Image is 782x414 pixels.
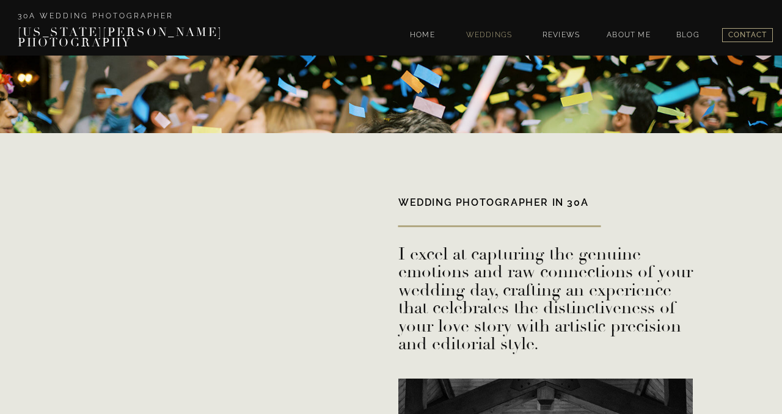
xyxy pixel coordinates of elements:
a: TheEngagement session Experience [417,50,555,98]
a: WEDDINGS [462,31,516,42]
h2: WEDDING PHOTOGRAPHER In 30A [398,195,605,208]
h2: The Wedding Experience [244,50,349,98]
a: TheWedding Experience [244,50,349,98]
a: REVIEWS [538,31,584,42]
a: CONTACT [722,28,773,42]
a: BLOG [673,31,703,42]
a: [US_STATE][PERSON_NAME] PHOTOGRAPHY [18,27,324,38]
a: ABOUT ME [607,31,651,42]
h2: The Engagement session Experience [417,50,555,98]
a: 30A WEDDING PHOTOGRAPHER [18,13,324,23]
h3: I excel at capturing the genuine emotions and raw connections of your wedding day, crafting an ex... [398,245,693,350]
a: HOME [405,31,440,42]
